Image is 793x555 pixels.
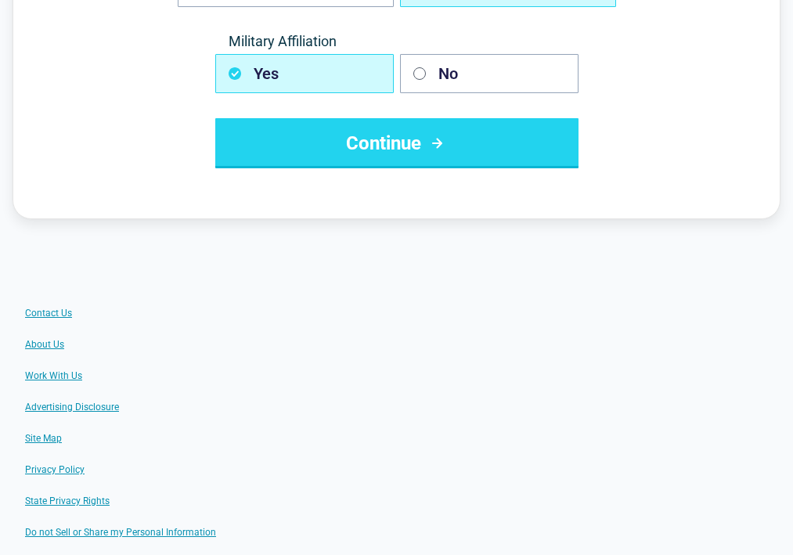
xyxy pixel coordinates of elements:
a: Privacy Policy [25,463,85,476]
button: Yes [215,54,394,93]
a: Do not Sell or Share my Personal Information [25,526,216,539]
a: Advertising Disclosure [25,401,119,413]
span: Military Affiliation [215,32,579,51]
a: State Privacy Rights [25,495,110,507]
a: Contact Us [25,307,72,319]
button: Continue [215,118,579,168]
a: Work With Us [25,369,82,382]
a: About Us [25,338,64,351]
a: Site Map [25,432,62,445]
button: No [400,54,579,93]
